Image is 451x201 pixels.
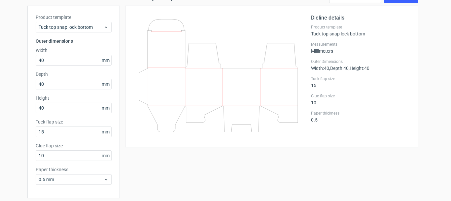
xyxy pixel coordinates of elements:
[36,95,112,101] label: Height
[311,111,410,123] div: 0.5
[36,166,112,173] label: Paper thickness
[39,24,104,30] span: Tuck top snap lock bottom
[100,151,111,161] span: mm
[36,14,112,21] label: Product template
[100,55,111,65] span: mm
[311,93,410,105] div: 10
[100,103,111,113] span: mm
[100,127,111,137] span: mm
[36,38,112,44] h3: Outer dimensions
[311,66,329,71] span: Width : 40
[311,93,410,99] label: Glue flap size
[36,47,112,54] label: Width
[311,59,410,64] label: Outer Dimensions
[311,14,410,22] h2: Dieline details
[329,66,349,71] span: , Depth : 40
[311,42,410,54] div: Millimeters
[36,71,112,77] label: Depth
[39,176,104,183] span: 0.5 mm
[311,42,410,47] label: Measurements
[349,66,369,71] span: , Height : 40
[100,79,111,89] span: mm
[311,25,410,36] div: Tuck top snap lock bottom
[36,142,112,149] label: Glue flap size
[311,25,410,30] label: Product template
[311,76,410,88] div: 15
[311,76,410,81] label: Tuck flap size
[36,119,112,125] label: Tuck flap size
[311,111,410,116] label: Paper thickness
